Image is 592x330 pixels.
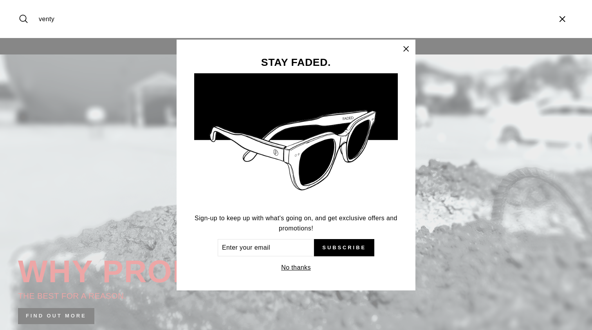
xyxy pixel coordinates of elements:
[218,239,314,256] input: Enter your email
[194,57,398,68] h3: STAY FADED.
[194,213,398,233] p: Sign-up to keep up with what's going on, and get exclusive offers and promotions!
[279,262,313,273] button: No thanks
[35,6,550,32] input: Search our store
[322,244,366,251] span: Subscribe
[314,239,374,256] button: Subscribe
